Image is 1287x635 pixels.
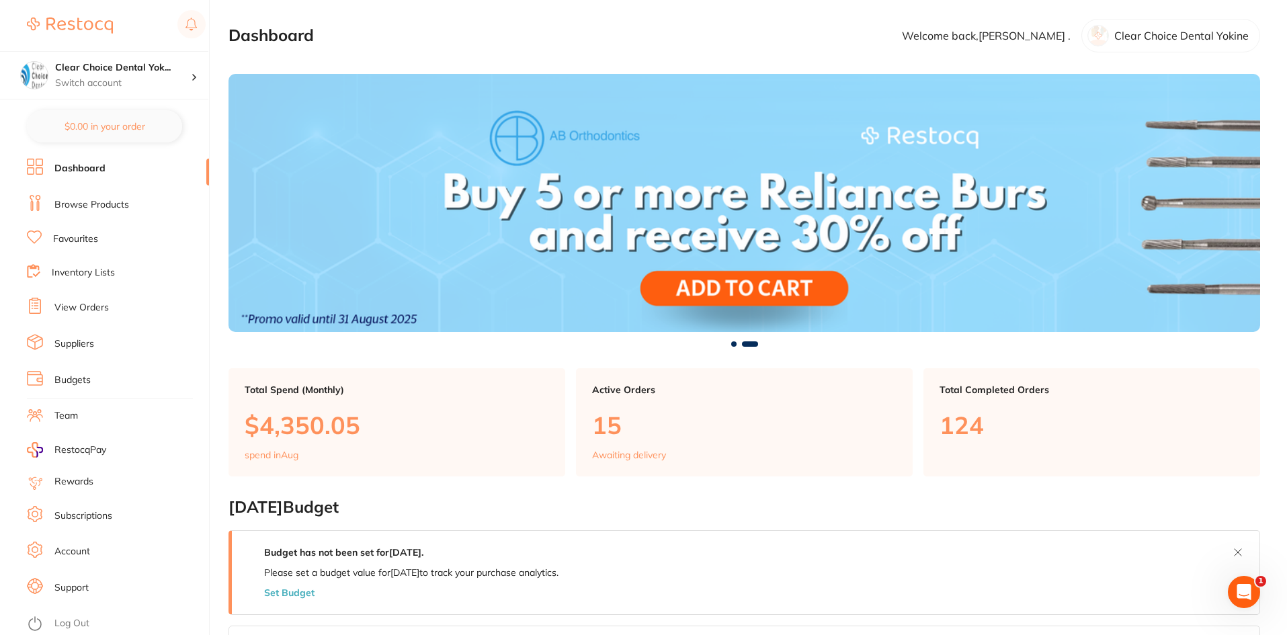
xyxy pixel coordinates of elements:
p: Please set a budget value for [DATE] to track your purchase analytics. [264,567,558,578]
strong: Budget has not been set for [DATE] . [264,546,423,558]
a: Account [54,545,90,558]
p: Clear Choice Dental Yokine [1114,30,1249,42]
a: Rewards [54,475,93,489]
p: $4,350.05 [245,411,549,439]
a: Favourites [53,232,98,246]
p: Active Orders [592,384,897,395]
a: Budgets [54,374,91,387]
p: Awaiting delivery [592,450,666,460]
iframe: Intercom live chat [1228,576,1260,608]
img: Restocq Logo [27,17,113,34]
p: Total Spend (Monthly) [245,384,549,395]
a: Total Completed Orders124 [923,368,1260,477]
img: RestocqPay [27,442,43,458]
a: Log Out [54,617,89,630]
button: Set Budget [264,587,315,598]
a: Dashboard [54,162,106,175]
p: Total Completed Orders [940,384,1244,395]
a: Inventory Lists [52,266,115,280]
p: 15 [592,411,897,439]
a: Browse Products [54,198,129,212]
a: Team [54,409,78,423]
h2: [DATE] Budget [229,498,1260,517]
img: Clear Choice Dental Yokine [21,62,48,89]
h4: Clear Choice Dental Yokine [55,61,191,75]
p: 124 [940,411,1244,439]
button: Log Out [27,613,205,635]
a: RestocqPay [27,442,106,458]
a: Total Spend (Monthly)$4,350.05spend inAug [229,368,565,477]
a: View Orders [54,301,109,314]
p: Switch account [55,77,191,90]
a: Suppliers [54,337,94,351]
span: 1 [1255,576,1266,587]
a: Restocq Logo [27,10,113,41]
a: Active Orders15Awaiting delivery [576,368,913,477]
img: Dashboard [229,74,1260,332]
span: RestocqPay [54,443,106,457]
p: spend in Aug [245,450,298,460]
a: Support [54,581,89,595]
h2: Dashboard [229,26,314,45]
button: $0.00 in your order [27,110,182,142]
p: Welcome back, [PERSON_NAME] . [902,30,1071,42]
a: Subscriptions [54,509,112,523]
